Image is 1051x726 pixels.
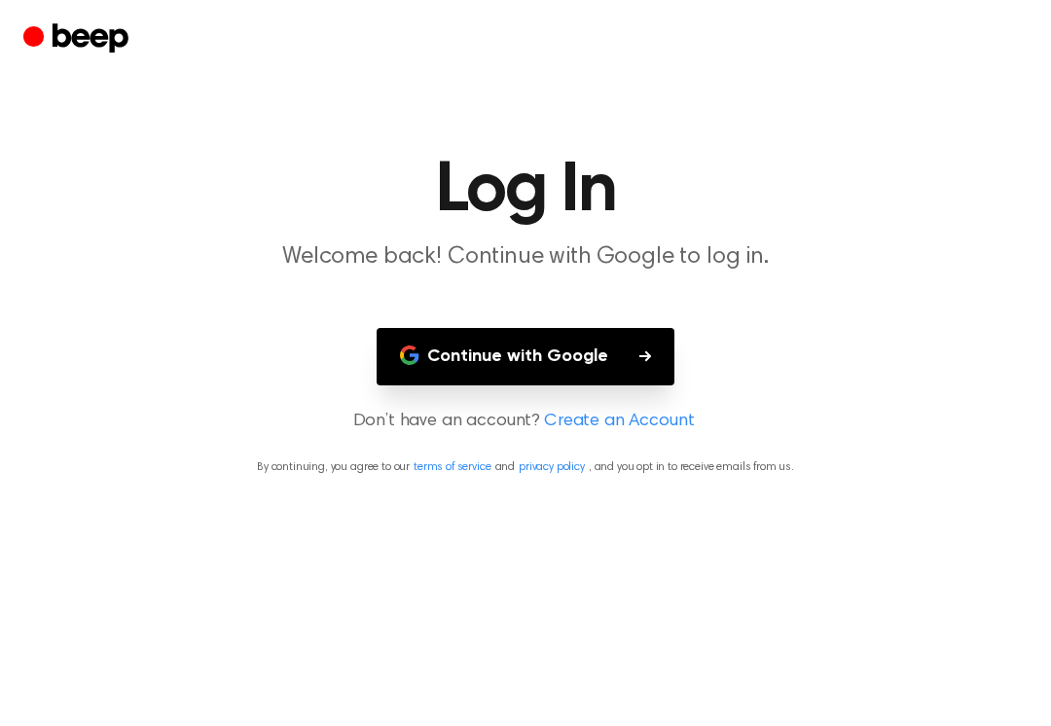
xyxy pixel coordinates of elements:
p: Welcome back! Continue with Google to log in. [152,241,899,273]
p: Don’t have an account? [23,409,1028,435]
a: privacy policy [519,461,585,473]
p: By continuing, you agree to our and , and you opt in to receive emails from us. [23,458,1028,476]
a: Create an Account [544,409,694,435]
a: Beep [23,20,133,58]
a: terms of service [414,461,490,473]
h1: Log In [27,156,1024,226]
button: Continue with Google [377,328,674,385]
